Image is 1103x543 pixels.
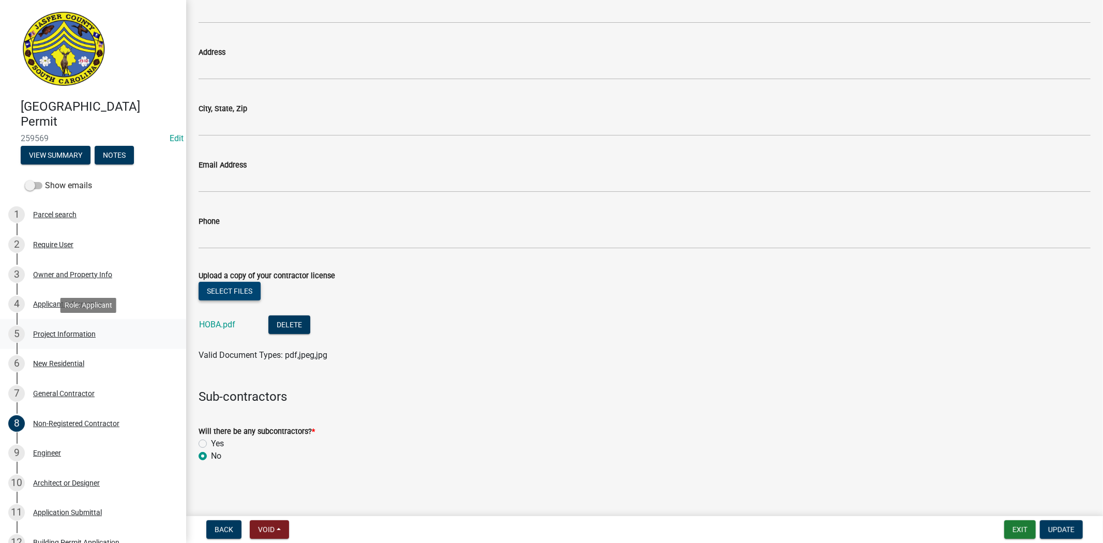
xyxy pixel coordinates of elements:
div: Engineer [33,449,61,457]
wm-modal-confirm: Delete Document [268,320,310,330]
span: 259569 [21,133,165,143]
div: 5 [8,326,25,342]
div: 2 [8,236,25,253]
div: Role: Applicant [61,298,116,313]
div: Applicant Information [33,300,103,308]
label: Yes [211,438,224,450]
div: Require User [33,241,73,248]
label: Phone [199,218,220,225]
div: 7 [8,385,25,402]
h4: Sub-contractors [199,389,1091,404]
button: View Summary [21,146,90,164]
div: 8 [8,415,25,432]
label: Upload a copy of your contractor license [199,273,335,280]
wm-modal-confirm: Notes [95,152,134,160]
span: Valid Document Types: pdf,jpeg,jpg [199,350,327,360]
a: Edit [170,133,184,143]
div: 3 [8,266,25,283]
wm-modal-confirm: Summary [21,152,90,160]
div: Non-Registered Contractor [33,420,119,427]
button: Update [1040,520,1083,539]
wm-modal-confirm: Edit Application Number [170,133,184,143]
label: Will there be any subcontractors? [199,428,315,435]
div: 10 [8,475,25,491]
button: Select files [199,282,261,300]
button: Notes [95,146,134,164]
span: Back [215,525,233,534]
div: 1 [8,206,25,223]
label: Email Address [199,162,247,169]
div: 4 [8,296,25,312]
div: 6 [8,355,25,372]
button: Void [250,520,289,539]
div: Parcel search [33,211,77,218]
div: Application Submittal [33,509,102,516]
div: Owner and Property Info [33,271,112,278]
div: New Residential [33,360,84,367]
div: General Contractor [33,390,95,397]
label: City, State, Zip [199,105,247,113]
div: 11 [8,504,25,521]
button: Back [206,520,241,539]
label: Show emails [25,179,92,192]
div: Architect or Designer [33,479,100,487]
button: Exit [1004,520,1036,539]
span: Update [1048,525,1075,534]
h4: [GEOGRAPHIC_DATA] Permit [21,99,178,129]
img: Jasper County, South Carolina [21,11,107,88]
span: Void [258,525,275,534]
div: 9 [8,445,25,461]
div: Project Information [33,330,96,338]
label: No [211,450,221,462]
button: Delete [268,315,310,334]
label: Address [199,49,225,56]
a: HOBA.pdf [199,320,235,329]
